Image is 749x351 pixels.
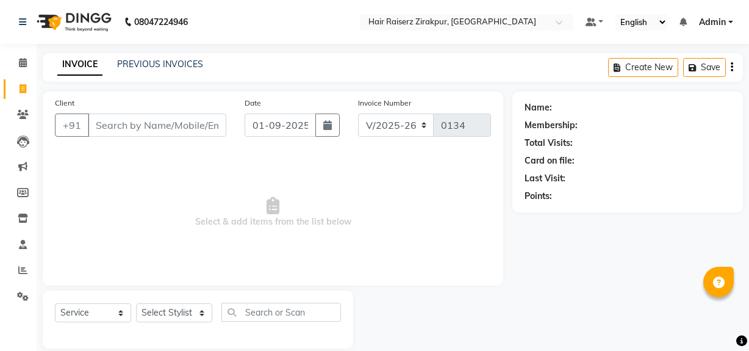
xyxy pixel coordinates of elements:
[358,98,411,109] label: Invoice Number
[525,101,552,114] div: Name:
[525,119,578,132] div: Membership:
[57,54,102,76] a: INVOICE
[525,172,565,185] div: Last Visit:
[55,114,89,137] button: +91
[88,114,226,137] input: Search by Name/Mobile/Email/Code
[31,5,115,39] img: logo
[525,154,575,167] div: Card on file:
[117,59,203,70] a: PREVIOUS INVOICES
[525,137,573,150] div: Total Visits:
[683,58,726,77] button: Save
[55,98,74,109] label: Client
[608,58,678,77] button: Create New
[525,190,552,203] div: Points:
[134,5,188,39] b: 08047224946
[55,151,491,273] span: Select & add items from the list below
[221,303,341,322] input: Search or Scan
[699,16,726,29] span: Admin
[245,98,261,109] label: Date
